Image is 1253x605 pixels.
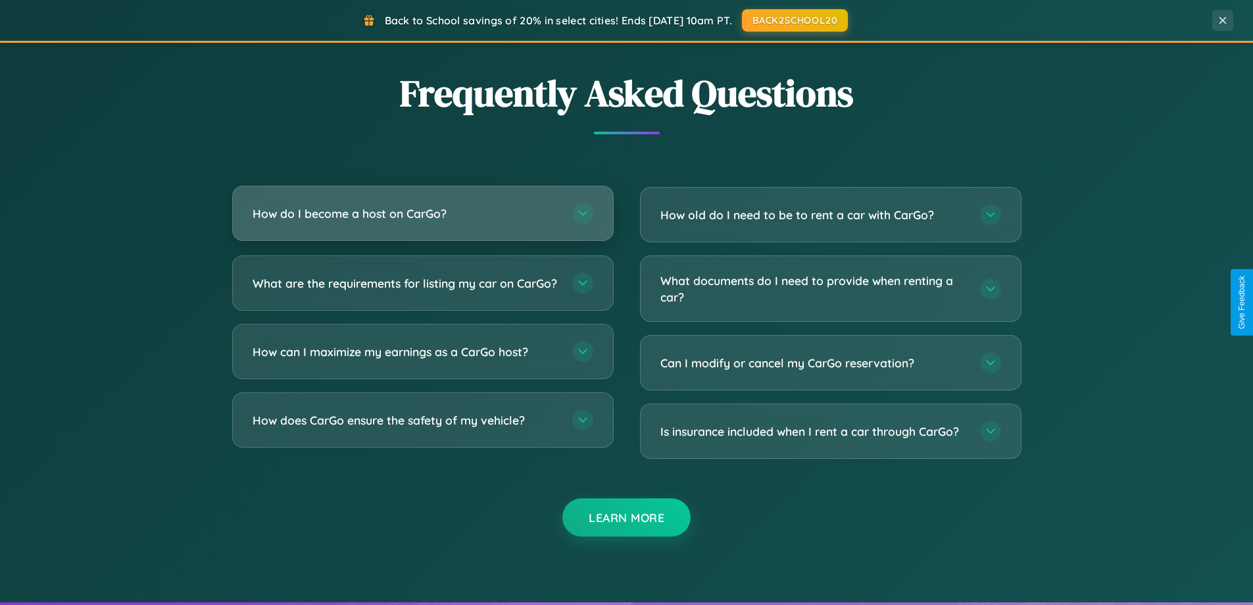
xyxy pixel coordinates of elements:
[253,344,559,360] h3: How can I maximize my earnings as a CarGo host?
[253,275,559,292] h3: What are the requirements for listing my car on CarGo?
[232,68,1021,118] h2: Frequently Asked Questions
[385,14,732,27] span: Back to School savings of 20% in select cities! Ends [DATE] 10am PT.
[660,423,967,440] h3: Is insurance included when I rent a car through CarGo?
[253,412,559,429] h3: How does CarGo ensure the safety of my vehicle?
[562,498,691,537] button: Learn More
[660,355,967,371] h3: Can I modify or cancel my CarGo reservation?
[742,9,848,32] button: BACK2SCHOOL20
[660,207,967,223] h3: How old do I need to be to rent a car with CarGo?
[253,205,559,222] h3: How do I become a host on CarGo?
[660,273,967,305] h3: What documents do I need to provide when renting a car?
[1237,276,1246,329] div: Give Feedback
